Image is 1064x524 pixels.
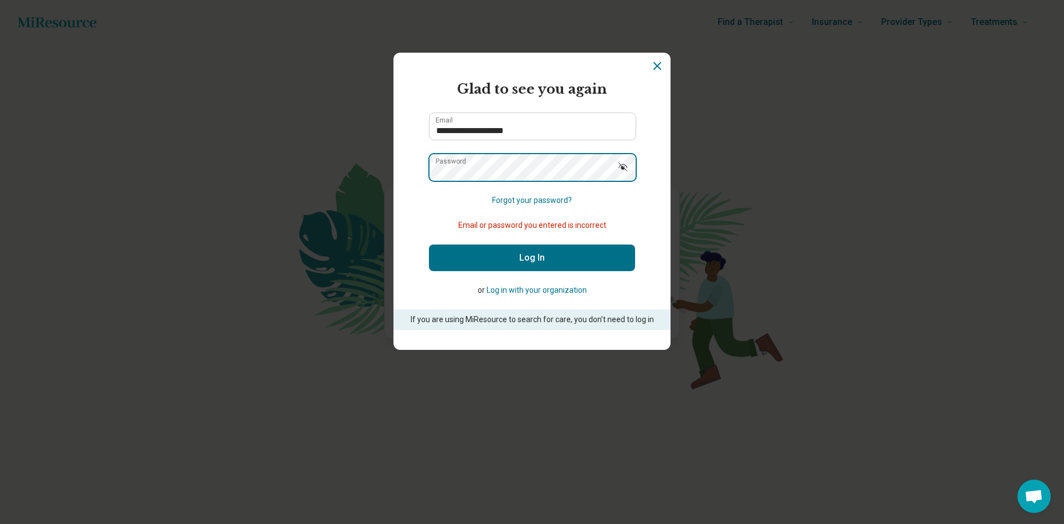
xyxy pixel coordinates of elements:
button: Forgot your password? [492,195,572,206]
button: Show password [611,154,635,180]
button: Dismiss [651,59,664,73]
button: Log in with your organization [487,284,587,296]
p: Email or password you entered is incorrect [429,220,635,231]
p: or [429,284,635,296]
p: If you are using MiResource to search for care, you don’t need to log in [409,314,655,325]
section: Login Dialog [393,53,671,350]
label: Password [436,158,466,165]
button: Log In [429,245,635,271]
label: Email [436,117,453,124]
h2: Glad to see you again [429,79,635,99]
